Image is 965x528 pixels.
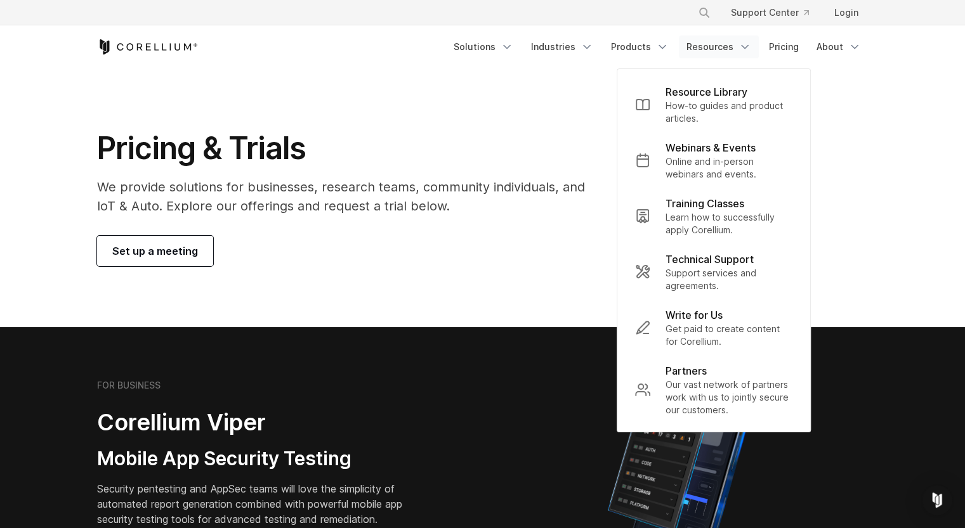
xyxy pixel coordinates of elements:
h2: Corellium Viper [97,408,422,437]
button: Search [693,1,716,24]
a: Webinars & Events Online and in-person webinars and events. [625,132,803,188]
p: Partners [666,363,707,378]
a: Set up a meeting [97,236,213,266]
p: How-to guides and product articles. [666,100,792,125]
p: Online and in-person webinars and events. [666,155,792,181]
p: Training Classes [666,196,744,211]
a: Write for Us Get paid to create content for Corellium. [625,300,803,356]
a: Support Center [721,1,819,24]
a: Technical Support Support services and agreements. [625,244,803,300]
div: Navigation Menu [446,35,869,58]
a: Resources [679,35,759,58]
a: Solutions [446,35,521,58]
h6: FOR BUSINESS [97,380,161,391]
span: Set up a meeting [112,243,198,259]
a: Pricing [761,35,806,58]
a: Resource Library How-to guides and product articles. [625,77,803,132]
p: Support services and agreements. [666,267,792,292]
div: Open Intercom Messenger [922,485,952,515]
p: Technical Support [666,252,754,267]
div: Navigation Menu [683,1,869,24]
h3: Mobile App Security Testing [97,447,422,471]
p: We provide solutions for businesses, research teams, community individuals, and IoT & Auto. Explo... [97,177,603,216]
a: Corellium Home [97,39,198,55]
a: Products [603,35,676,58]
p: Learn how to successfully apply Corellium. [666,211,792,236]
p: Webinars & Events [666,140,756,155]
a: Training Classes Learn how to successfully apply Corellium. [625,188,803,244]
a: Partners Our vast network of partners work with us to jointly secure our customers. [625,356,803,424]
p: Our vast network of partners work with us to jointly secure our customers. [666,378,792,416]
p: Security pentesting and AppSec teams will love the simplicity of automated report generation comb... [97,481,422,527]
a: Login [824,1,869,24]
p: Write for Us [666,307,723,323]
a: Industries [523,35,601,58]
p: Get paid to create content for Corellium. [666,323,792,348]
a: About [809,35,869,58]
p: Resource Library [666,84,747,100]
h1: Pricing & Trials [97,129,603,167]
